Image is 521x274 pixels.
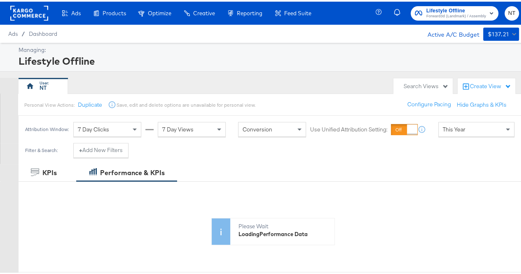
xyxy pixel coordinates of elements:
[443,124,465,131] span: This Year
[19,52,517,66] div: Lifestyle Offline
[25,146,58,152] div: Filter & Search:
[19,44,517,52] div: Managing:
[411,5,498,19] button: Lifestyle OfflineForward3d (Landmark) / Assembly
[470,81,511,89] div: Create View
[29,29,57,35] a: Dashboard
[8,29,18,35] span: Ads
[404,81,449,89] div: Search Views
[426,12,486,18] span: Forward3d (Landmark) / Assembly
[243,124,272,131] span: Conversion
[100,166,165,176] div: Performance & KPIs
[71,8,81,15] span: Ads
[310,124,388,132] label: Use Unified Attribution Setting:
[78,124,109,131] span: 7 Day Clicks
[24,100,74,107] div: Personal View Actions:
[284,8,311,15] span: Feed Suite
[40,82,47,90] div: NT
[402,96,457,110] button: Configure Pacing
[483,26,519,39] button: $137.21
[42,166,57,176] div: KPIs
[25,125,69,131] div: Attribution Window:
[457,99,507,107] button: Hide Graphs & KPIs
[505,5,519,19] button: NT
[487,28,509,38] div: $137.21
[18,29,29,35] span: /
[418,26,479,38] div: Active A/C Budget
[148,8,171,15] span: Optimize
[103,8,126,15] span: Products
[426,5,486,14] span: Lifestyle Offline
[193,8,215,15] span: Creative
[508,7,516,16] span: NT
[162,124,194,131] span: 7 Day Views
[237,8,262,15] span: Reporting
[116,100,255,107] div: Save, edit and delete options are unavailable for personal view.
[73,141,128,156] button: +Add New Filters
[77,99,102,107] button: Duplicate
[79,145,82,152] strong: +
